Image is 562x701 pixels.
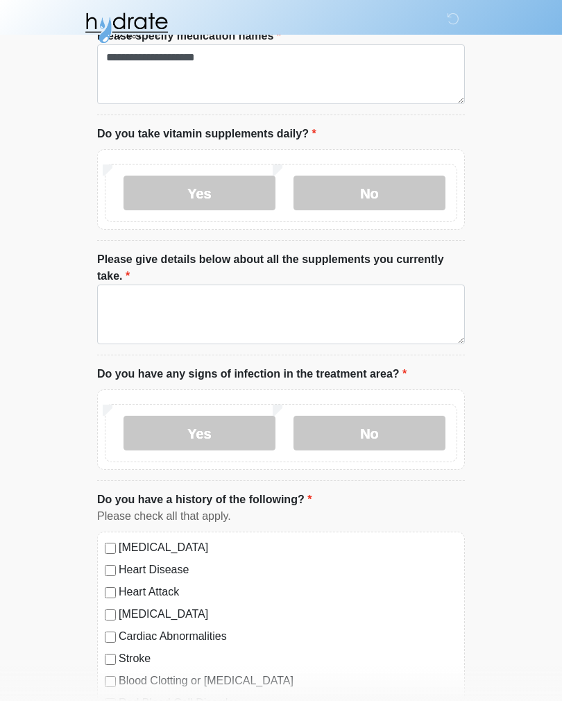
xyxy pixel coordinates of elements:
[119,539,457,556] label: [MEDICAL_DATA]
[119,628,457,645] label: Cardiac Abnormalities
[105,632,116,643] input: Cardiac Abnormalities
[105,565,116,576] input: Heart Disease
[119,606,457,623] label: [MEDICAL_DATA]
[83,10,169,45] img: Hydrate IV Bar - Fort Collins Logo
[124,416,275,450] label: Yes
[105,654,116,665] input: Stroke
[119,561,457,578] label: Heart Disease
[119,650,457,667] label: Stroke
[105,543,116,554] input: [MEDICAL_DATA]
[97,366,407,382] label: Do you have any signs of infection in the treatment area?
[97,251,465,285] label: Please give details below about all the supplements you currently take.
[293,176,445,210] label: No
[124,176,275,210] label: Yes
[97,126,316,142] label: Do you take vitamin supplements daily?
[119,673,457,689] label: Blood Clotting or [MEDICAL_DATA]
[105,676,116,687] input: Blood Clotting or [MEDICAL_DATA]
[293,416,445,450] label: No
[97,508,465,525] div: Please check all that apply.
[119,584,457,600] label: Heart Attack
[105,587,116,598] input: Heart Attack
[105,609,116,620] input: [MEDICAL_DATA]
[97,491,312,508] label: Do you have a history of the following?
